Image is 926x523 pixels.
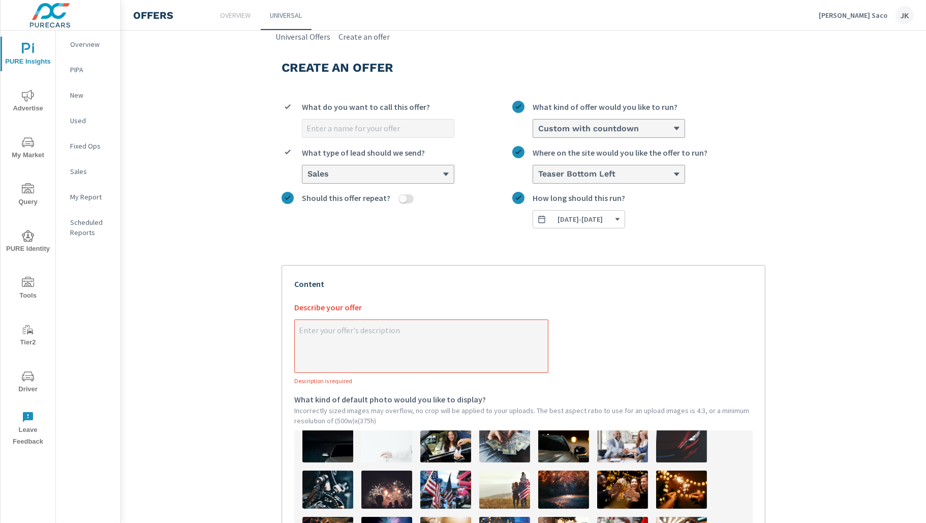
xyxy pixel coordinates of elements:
[479,424,530,462] img: description
[56,215,120,240] div: Scheduled Reports
[70,115,112,126] p: Used
[361,471,412,509] img: description
[533,147,707,159] span: Where on the site would you like the offer to run?
[302,192,390,204] span: Should this offer repeat?
[538,471,589,509] img: description
[70,192,112,202] p: My Report
[4,136,52,161] span: My Market
[338,31,390,43] a: Create an offer
[70,90,112,100] p: New
[420,471,471,509] img: description
[4,277,52,302] span: Tools
[294,301,362,313] span: Describe your offer
[302,101,430,113] span: What do you want to call this offer?
[270,10,302,20] p: Universal
[56,62,120,77] div: PIPA
[307,169,329,179] h6: Sales
[70,39,112,49] p: Overview
[295,322,548,372] textarea: Describe your offerDescription is required
[1,31,55,452] div: nav menu
[4,230,52,255] span: PURE Identity
[538,169,615,179] h6: Teaser Bottom Left
[306,170,307,179] input: What type of lead should we send?
[70,141,112,151] p: Fixed Ops
[399,194,407,204] button: Should this offer repeat?
[294,405,753,426] p: Incorrectly sized images may overflow, no crop will be applied to your uploads. The best aspect r...
[538,424,589,462] img: description
[56,88,120,103] div: New
[56,164,120,179] div: Sales
[533,101,677,113] span: What kind of offer would you like to run?
[294,278,753,290] p: Content
[656,424,707,462] img: description
[302,147,425,159] span: What type of lead should we send?
[420,424,471,462] img: description
[56,113,120,128] div: Used
[4,370,52,395] span: Driver
[479,471,530,509] img: description
[56,37,120,52] div: Overview
[558,215,603,224] span: [DATE] - [DATE]
[302,471,353,509] img: description
[4,90,52,114] span: Advertise
[302,424,353,462] img: description
[133,9,173,21] h4: Offers
[4,183,52,208] span: Query
[533,192,625,204] span: How long should this run?
[302,120,454,137] input: What do you want to call this offer?
[361,424,412,462] img: description
[538,124,639,134] h6: Custom with countdown
[4,43,52,68] span: PURE Insights
[275,31,330,43] a: Universal Offers
[656,471,707,509] img: description
[533,210,625,228] button: How long should this run?
[282,59,393,76] h3: Create an offer
[70,65,112,75] p: PIPA
[294,373,548,385] span: Description is required
[294,393,486,405] span: What kind of default photo would you like to display?
[70,166,112,177] p: Sales
[56,138,120,154] div: Fixed Ops
[220,10,251,20] p: Overview
[4,411,52,448] span: Leave Feedback
[597,471,648,509] img: description
[70,217,112,238] p: Scheduled Reports
[597,424,648,462] img: description
[819,11,887,20] p: [PERSON_NAME] Saco
[4,324,52,348] span: Tier2
[537,170,538,179] input: Where on the site would you like the offer to run?
[896,6,914,24] div: JK
[56,189,120,205] div: My Report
